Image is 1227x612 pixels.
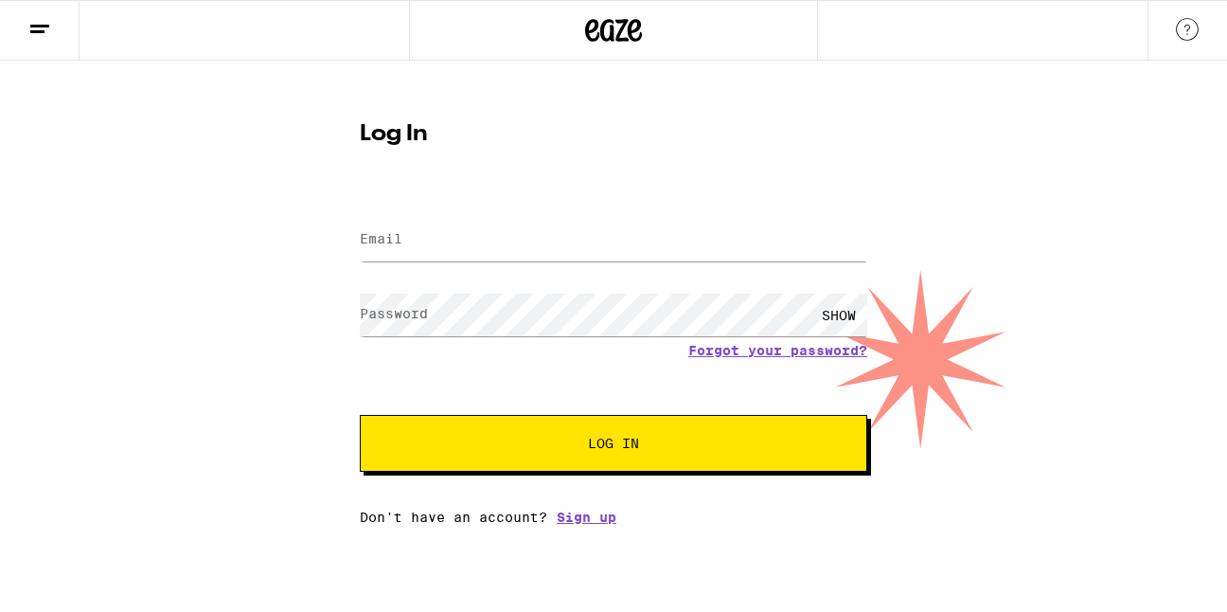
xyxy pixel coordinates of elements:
a: Forgot your password? [688,343,867,358]
div: SHOW [810,294,867,336]
a: Sign up [557,510,616,525]
h1: Log In [360,123,867,146]
label: Email [360,231,402,246]
label: Password [360,306,428,321]
input: Email [360,219,867,261]
button: Log In [360,415,867,472]
span: Log In [588,437,639,450]
div: Don't have an account? [360,510,867,525]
